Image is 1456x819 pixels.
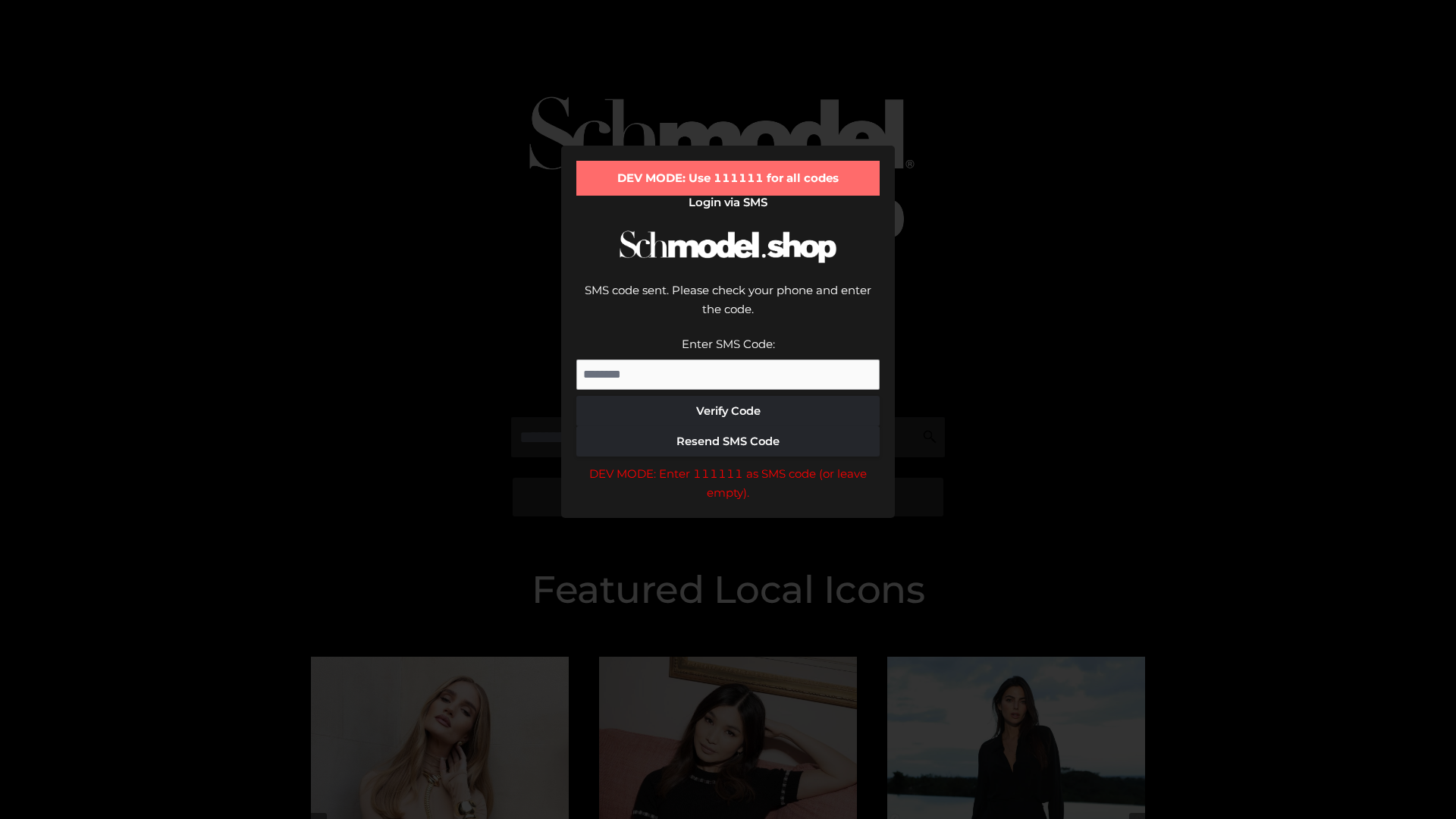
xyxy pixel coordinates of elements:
[576,396,880,426] button: Verify Code
[614,217,842,277] img: Schmodel Logo
[576,464,880,503] div: DEV MODE: Enter 111111 as SMS code (or leave empty).
[682,337,775,351] label: Enter SMS Code:
[576,426,880,457] button: Resend SMS Code
[576,281,880,334] div: SMS code sent. Please check your phone and enter the code.
[576,161,880,196] div: DEV MODE: Use 111111 for all codes
[576,196,880,209] h2: Login via SMS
